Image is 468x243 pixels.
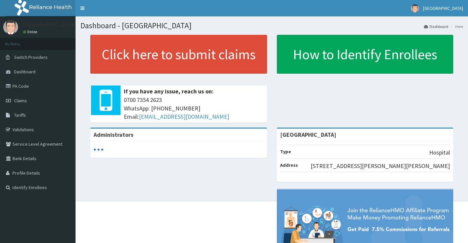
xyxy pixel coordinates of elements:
span: [GEOGRAPHIC_DATA] [423,5,463,11]
span: Tariffs [14,112,26,118]
p: [GEOGRAPHIC_DATA] [23,21,77,27]
img: User Image [3,20,18,35]
svg: audio-loading [94,145,103,155]
li: Here [449,24,463,29]
a: Click here to submit claims [90,35,267,74]
p: [STREET_ADDRESS][PERSON_NAME][PERSON_NAME] [311,162,450,170]
a: Dashboard [424,24,448,29]
b: Type [280,149,291,155]
a: How to Identify Enrollees [277,35,454,74]
a: [EMAIL_ADDRESS][DOMAIN_NAME] [139,113,229,120]
b: Address [280,162,298,168]
h1: Dashboard - [GEOGRAPHIC_DATA] [80,21,463,30]
span: 0700 7354 2623 WhatsApp: [PHONE_NUMBER] Email: [124,96,264,121]
b: Administrators [94,131,133,138]
img: User Image [411,4,419,12]
span: Claims [14,98,27,104]
strong: [GEOGRAPHIC_DATA] [280,131,336,138]
span: Dashboard [14,69,35,75]
span: Switch Providers [14,54,48,60]
p: Hospital [429,148,450,157]
b: If you have any issue, reach us on: [124,87,213,95]
a: Online [23,30,39,34]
